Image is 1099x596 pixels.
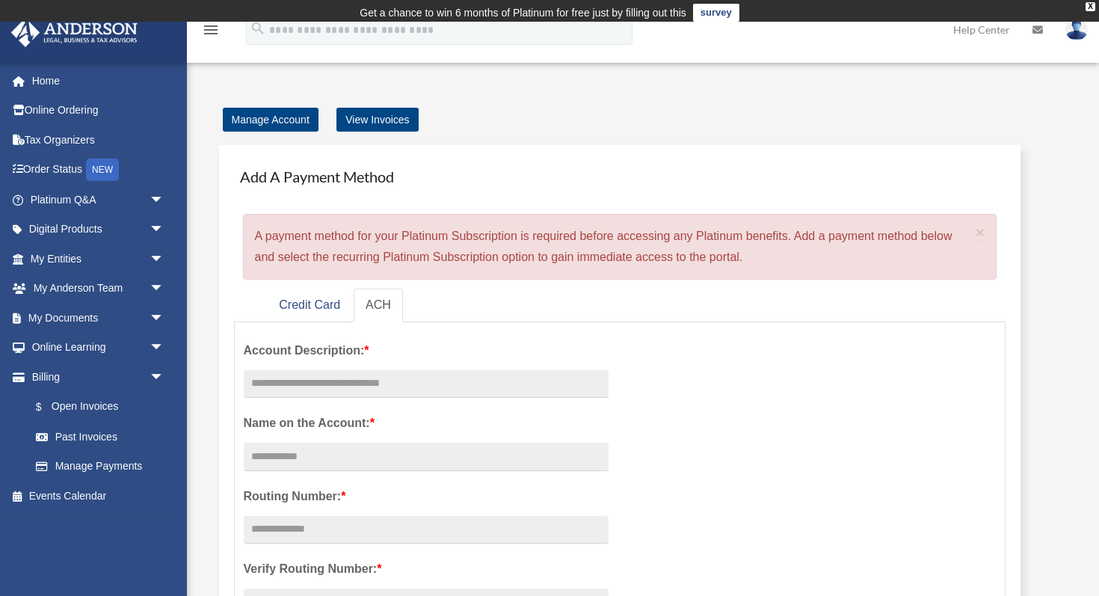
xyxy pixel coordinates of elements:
img: User Pic [1065,19,1088,40]
div: NEW [86,159,119,181]
a: Manage Payments [21,452,179,482]
button: Close [976,224,985,240]
span: arrow_drop_down [150,362,179,393]
a: Digital Productsarrow_drop_down [10,215,187,245]
a: Tax Organizers [10,125,187,155]
a: Manage Account [223,108,318,132]
a: View Invoices [336,108,418,132]
a: Billingarrow_drop_down [10,362,187,392]
label: Verify Routing Number: [244,559,609,580]
span: arrow_drop_down [150,244,179,274]
img: Anderson Advisors Platinum Portal [7,18,142,47]
a: Home [10,66,187,96]
a: Online Learningarrow_drop_down [10,333,187,363]
a: survey [693,4,739,22]
a: Platinum Q&Aarrow_drop_down [10,185,187,215]
a: My Documentsarrow_drop_down [10,303,187,333]
i: search [250,20,266,37]
a: Past Invoices [21,422,187,452]
h4: Add A Payment Method [234,160,1006,193]
a: ACH [354,289,403,322]
a: My Anderson Teamarrow_drop_down [10,274,187,304]
a: Credit Card [267,289,352,322]
a: Online Ordering [10,96,187,126]
i: menu [202,21,220,39]
a: Events Calendar [10,481,187,511]
label: Account Description: [244,340,609,361]
span: arrow_drop_down [150,274,179,304]
a: menu [202,26,220,39]
span: arrow_drop_down [150,215,179,245]
a: My Entitiesarrow_drop_down [10,244,187,274]
div: Get a chance to win 6 months of Platinum for free just by filling out this [360,4,686,22]
span: arrow_drop_down [150,185,179,215]
div: close [1086,2,1095,11]
label: Routing Number: [244,486,609,507]
div: A payment method for your Platinum Subscription is required before accessing any Platinum benefit... [243,214,997,280]
label: Name on the Account: [244,413,609,434]
span: arrow_drop_down [150,333,179,363]
a: Order StatusNEW [10,155,187,185]
a: $Open Invoices [21,392,187,423]
span: arrow_drop_down [150,303,179,334]
span: × [976,224,985,241]
span: $ [44,398,52,417]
